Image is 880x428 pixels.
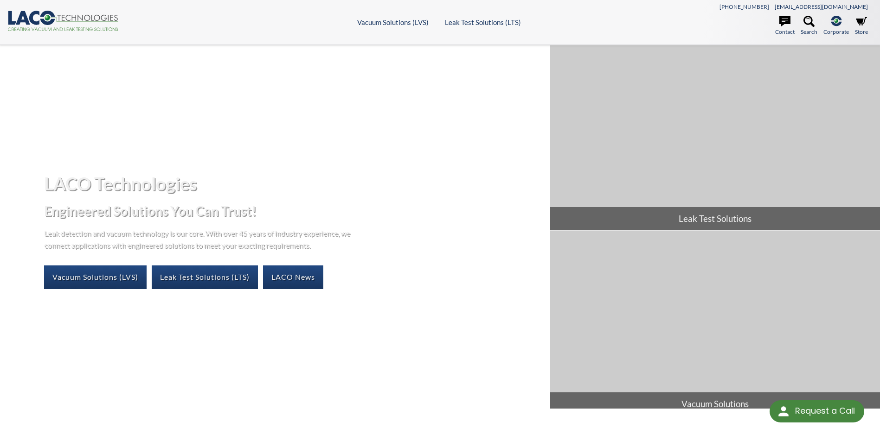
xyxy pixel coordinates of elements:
span: Vacuum Solutions [550,392,880,415]
h1: LACO Technologies [44,172,543,195]
a: Contact [775,16,795,36]
a: Leak Test Solutions (LTS) [445,18,521,26]
a: Leak Test Solutions [550,45,880,230]
h2: Engineered Solutions You Can Trust! [44,202,543,220]
a: [PHONE_NUMBER] [719,3,769,10]
a: Vacuum Solutions (LVS) [357,18,429,26]
div: Request a Call [795,400,855,422]
a: Leak Test Solutions (LTS) [152,265,258,289]
a: Store [855,16,868,36]
span: Leak Test Solutions [550,207,880,230]
span: Corporate [823,27,849,36]
img: round button [776,404,791,419]
a: Search [801,16,817,36]
a: Vacuum Solutions (LVS) [44,265,147,289]
a: [EMAIL_ADDRESS][DOMAIN_NAME] [775,3,868,10]
a: LACO News [263,265,323,289]
p: Leak detection and vacuum technology is our core. With over 45 years of industry experience, we c... [44,227,355,251]
a: Vacuum Solutions [550,231,880,415]
div: Request a Call [770,400,864,422]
